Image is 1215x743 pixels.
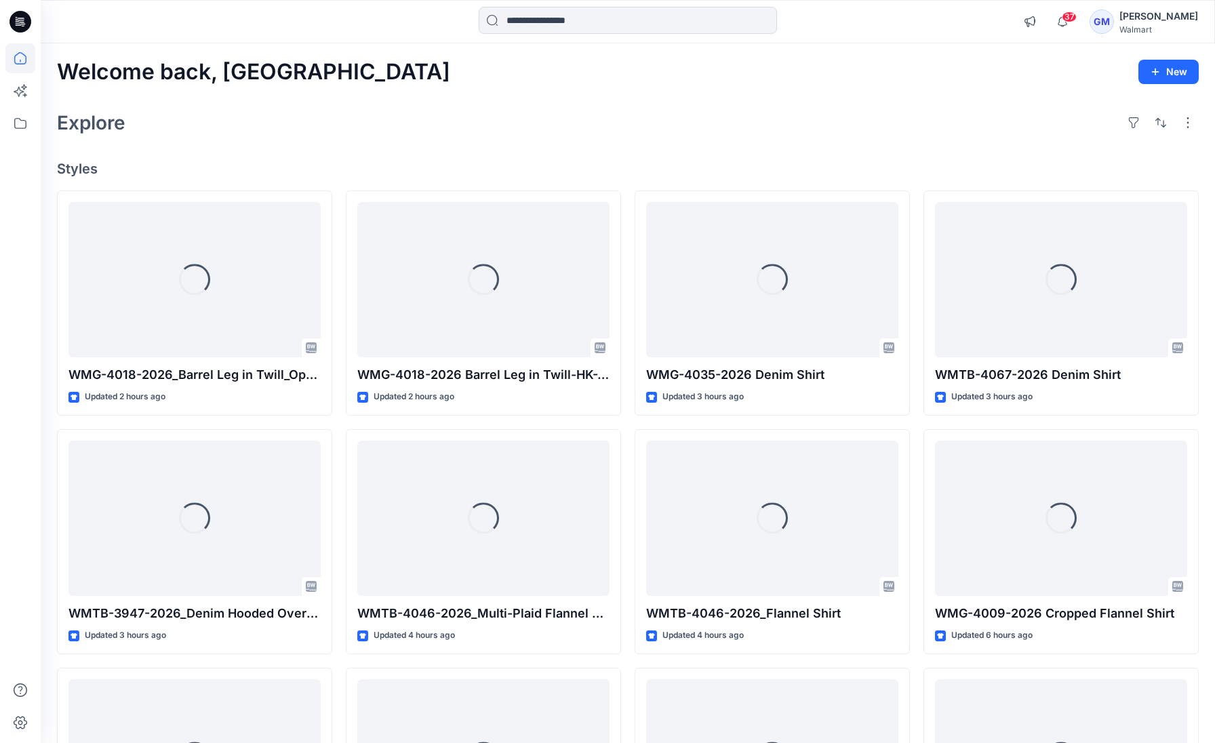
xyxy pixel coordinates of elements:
div: GM [1090,9,1114,34]
p: Updated 2 hours ago [85,390,165,404]
p: WMG-4018-2026 Barrel Leg in Twill-HK-With SS [357,365,610,384]
p: WMTB-4067-2026 Denim Shirt [935,365,1187,384]
span: 37 [1062,12,1077,22]
p: WMTB-4046-2026_Multi-Plaid Flannel Shirt [357,604,610,623]
p: Updated 2 hours ago [374,390,454,404]
p: Updated 4 hours ago [374,628,455,643]
h4: Styles [57,161,1199,177]
p: Updated 6 hours ago [951,628,1033,643]
p: WMTB-4046-2026_Flannel Shirt [646,604,898,623]
p: WMG-4035-2026 Denim Shirt [646,365,898,384]
button: New [1138,60,1199,84]
p: WMTB-3947-2026_Denim Hooded Overshirt [68,604,321,623]
h2: Welcome back, [GEOGRAPHIC_DATA] [57,60,450,85]
p: WMG-4018-2026_Barrel Leg in Twill_Opt 2-HK Version-Styling [68,365,321,384]
p: Updated 3 hours ago [662,390,744,404]
p: Updated 3 hours ago [85,628,166,643]
p: WMG-4009-2026 Cropped Flannel Shirt [935,604,1187,623]
div: Walmart [1119,24,1198,35]
p: Updated 4 hours ago [662,628,744,643]
div: [PERSON_NAME] [1119,8,1198,24]
p: Updated 3 hours ago [951,390,1033,404]
h2: Explore [57,112,125,134]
